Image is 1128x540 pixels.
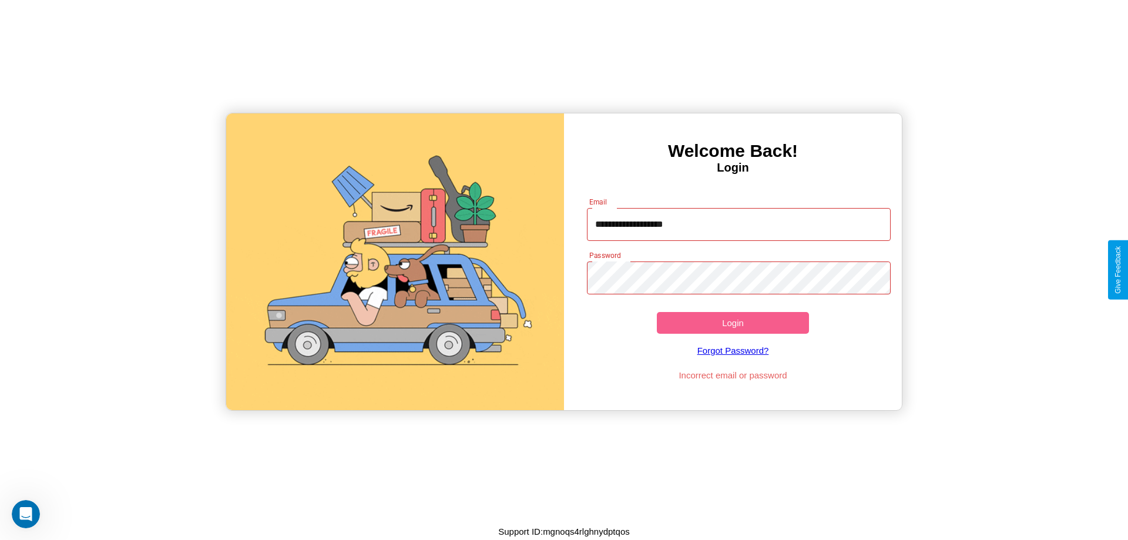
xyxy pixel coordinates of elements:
div: Give Feedback [1114,246,1122,294]
h3: Welcome Back! [564,141,902,161]
p: Incorrect email or password [581,367,885,383]
label: Password [589,250,620,260]
label: Email [589,197,607,207]
p: Support ID: mgnoqs4rlghnydptqos [498,524,629,539]
a: Forgot Password? [581,334,885,367]
h4: Login [564,161,902,175]
iframe: Intercom live chat [12,500,40,528]
img: gif [226,113,564,410]
button: Login [657,312,809,334]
